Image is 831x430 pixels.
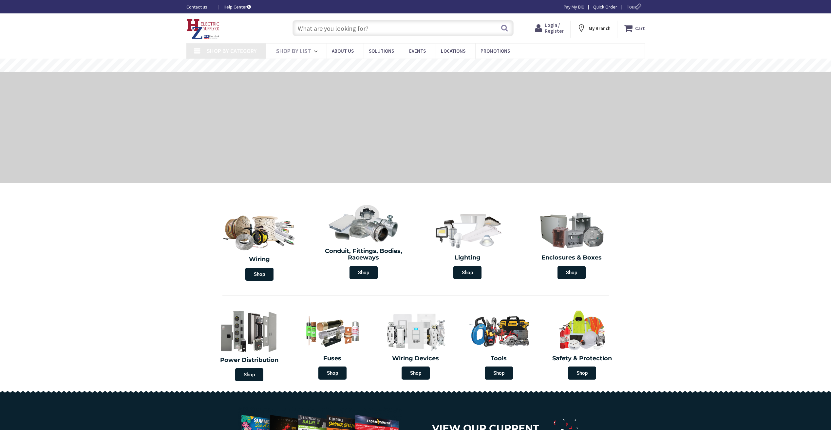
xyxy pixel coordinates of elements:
a: Enclosures & Boxes Shop [521,207,622,282]
span: Shop [235,368,263,381]
span: Locations [441,48,465,54]
h2: Safety & Protection [545,355,619,362]
h2: Wiring [211,256,309,263]
h2: Tools [462,355,536,362]
span: Promotions [481,48,510,54]
a: Wiring Shop [208,207,312,284]
span: Shop [557,266,586,279]
h2: Lighting [421,255,515,261]
a: Power Distribution Shop [208,306,291,385]
a: Fuses Shop [293,306,372,383]
span: Login / Register [545,22,564,34]
span: Shop [453,266,482,279]
a: Quick Order [593,4,617,10]
a: Safety & Protection Shop [542,306,622,383]
h2: Fuses [296,355,369,362]
h2: Power Distribution [211,357,288,364]
a: Lighting Shop [417,207,518,282]
span: Events [409,48,426,54]
a: Conduit, Fittings, Bodies, Raceways Shop [313,201,414,282]
h2: Enclosures & Boxes [524,255,619,261]
strong: My Branch [589,25,611,31]
span: Shop [402,367,430,380]
span: Shop By Category [207,47,257,55]
span: Solutions [369,48,394,54]
span: Shop [485,367,513,380]
strong: Cart [635,22,645,34]
a: Wiring Devices Shop [376,306,456,383]
a: Help Center [224,4,251,10]
div: My Branch [577,22,611,34]
a: Pay My Bill [564,4,584,10]
span: Shop [568,367,596,380]
span: Shop [349,266,378,279]
input: What are you looking for? [293,20,514,36]
a: Tools Shop [459,306,539,383]
span: Tour [627,4,643,10]
h2: Wiring Devices [379,355,452,362]
span: Shop By List [276,47,311,55]
span: About Us [332,48,354,54]
a: Login / Register [535,22,564,34]
span: Shop [318,367,347,380]
h2: Conduit, Fittings, Bodies, Raceways [316,248,411,261]
a: Cart [624,22,645,34]
img: HZ Electric Supply [186,19,220,39]
a: Contact us [186,4,213,10]
span: Shop [245,268,274,281]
